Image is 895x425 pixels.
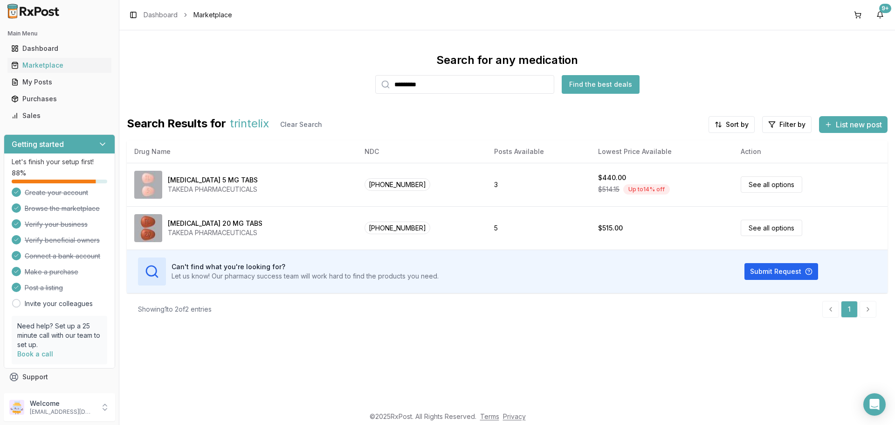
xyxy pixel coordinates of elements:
button: Sales [4,108,115,123]
th: NDC [357,140,487,163]
span: Filter by [779,120,805,129]
h2: Main Menu [7,30,111,37]
button: Find the best deals [562,75,640,94]
span: $514.15 [598,185,620,194]
span: Post a listing [25,283,63,293]
a: Book a call [17,350,53,358]
span: [PHONE_NUMBER] [365,222,430,234]
td: 3 [487,163,591,206]
h3: Can't find what you're looking for? [172,262,439,272]
a: Marketplace [7,57,111,74]
a: See all options [741,220,802,236]
div: Marketplace [11,61,108,70]
div: Search for any medication [436,53,578,68]
a: Dashboard [7,40,111,57]
button: List new post [819,116,888,133]
div: Sales [11,111,108,120]
span: Verify your business [25,220,88,229]
div: [MEDICAL_DATA] 20 MG TABS [168,219,262,228]
button: Dashboard [4,41,115,56]
button: Purchases [4,91,115,106]
th: Action [733,140,888,163]
img: Trintellix 5 MG TABS [134,171,162,199]
button: 9+ [873,7,888,22]
img: Trintellix 20 MG TABS [134,214,162,242]
div: Up to 14 % off [623,184,670,195]
a: 1 [841,301,858,318]
button: Filter by [762,116,812,133]
button: Support [4,369,115,385]
img: RxPost Logo [4,4,63,19]
th: Drug Name [127,140,357,163]
span: List new post [836,119,882,130]
div: $515.00 [598,223,623,233]
div: Purchases [11,94,108,104]
span: Search Results for [127,116,226,133]
p: Let us know! Our pharmacy success team will work hard to find the products you need. [172,272,439,281]
div: My Posts [11,77,108,87]
nav: pagination [822,301,876,318]
span: [PHONE_NUMBER] [365,178,430,191]
h3: Getting started [12,139,64,150]
span: Feedback [22,389,54,398]
button: My Posts [4,75,115,90]
span: Verify beneficial owners [25,236,100,245]
span: trintelix [230,116,269,133]
a: Terms [480,412,499,420]
a: List new post [819,121,888,130]
div: [MEDICAL_DATA] 5 MG TABS [168,175,258,185]
a: Sales [7,107,111,124]
a: See all options [741,176,802,193]
span: Marketplace [193,10,232,20]
td: 5 [487,206,591,250]
span: Connect a bank account [25,251,100,261]
span: 88 % [12,168,26,178]
button: Marketplace [4,58,115,73]
a: My Posts [7,74,111,91]
div: TAKEDA PHARMACEUTICALS [168,185,258,194]
div: 9+ [879,4,891,13]
button: Clear Search [273,116,330,133]
a: Privacy [503,412,526,420]
button: Feedback [4,385,115,402]
th: Lowest Price Available [591,140,733,163]
p: Let's finish your setup first! [12,157,107,167]
p: Need help? Set up a 25 minute call with our team to set up. [17,321,102,349]
a: Dashboard [144,10,178,20]
div: TAKEDA PHARMACEUTICALS [168,228,262,237]
p: [EMAIL_ADDRESS][DOMAIN_NAME] [30,408,95,416]
span: Browse the marketplace [25,204,100,213]
img: User avatar [9,400,24,415]
div: $440.00 [598,173,626,182]
div: Open Intercom Messenger [863,393,886,416]
button: Sort by [709,116,755,133]
span: Create your account [25,188,88,197]
p: Welcome [30,399,95,408]
a: Purchases [7,91,111,107]
span: Make a purchase [25,267,78,277]
div: Dashboard [11,44,108,53]
th: Posts Available [487,140,591,163]
div: Showing 1 to 2 of 2 entries [138,305,212,314]
button: Submit Request [744,263,818,280]
a: Invite your colleagues [25,299,93,308]
nav: breadcrumb [144,10,232,20]
span: Sort by [726,120,749,129]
